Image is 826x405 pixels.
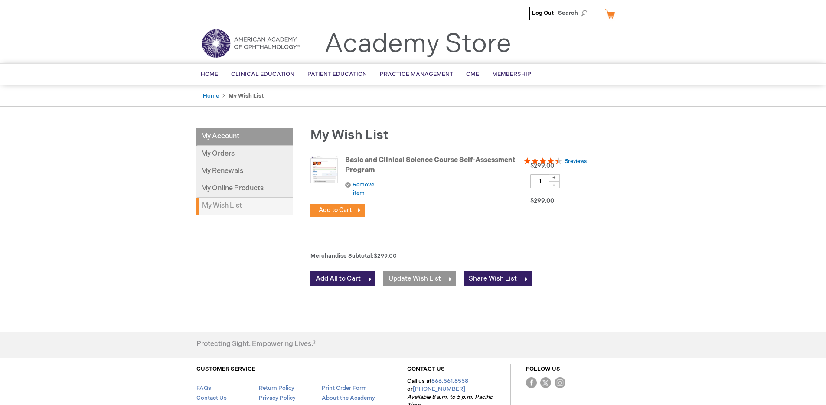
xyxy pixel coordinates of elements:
span: Share Wish List [469,274,517,283]
a: 5Reviews [565,158,587,165]
a: Academy Store [324,29,511,60]
span: Add All to Cart [316,274,361,283]
span: Reviews [568,158,587,165]
div: 92% [524,157,562,164]
span: Practice Management [380,71,453,78]
span: Add to Cart [319,206,352,214]
a: Return Policy [259,385,294,392]
div: + [549,174,560,182]
a: My Orders [196,146,293,163]
span: Update Wish List [389,274,441,283]
button: Update Wish List [383,271,456,286]
span: $299.00 [530,162,554,170]
a: FOLLOW US [526,366,560,372]
button: Add All to Cart [310,271,375,286]
span: Clinical Education [231,71,294,78]
strong: My Wish List [196,198,293,215]
span: Home [201,71,218,78]
a: My Renewals [196,163,293,180]
span: My Wish List [310,127,389,143]
span: Search [558,4,591,22]
span: CME [466,71,479,78]
a: CONTACT US [407,366,445,372]
label: Merchandise Subtotal: [310,252,374,259]
a: Print Order Form [322,385,367,392]
img: Twitter [540,377,551,388]
button: Share Wish List [464,271,532,286]
img: Facebook [526,377,537,388]
a: About the Academy [322,395,375,402]
h4: Protecting Sight. Empowering Lives.® [196,340,316,348]
a: FAQs [196,385,211,392]
a: [PHONE_NUMBER] [413,385,465,392]
a: CUSTOMER SERVICE [196,366,255,372]
a: Log Out [532,10,554,16]
a: Basic and Clinical Science Course Self-Assessment Program [345,156,515,174]
a: Contact Us [196,395,227,402]
a: My Online Products [196,180,293,198]
a: 866.561.8558 [431,378,468,385]
img: instagram [555,377,565,388]
a: Home [203,92,219,99]
button: Add to Cart [310,204,365,217]
span: Patient Education [307,71,367,78]
a: Basic and Clinical Science Course Self-Assessment Program [310,156,338,186]
img: Basic and Clinical Science Course Self-Assessment Program [310,152,338,187]
a: Privacy Policy [259,395,296,402]
span: Membership [492,71,531,78]
p: $299.00 [310,252,630,267]
strong: My Wish List [229,92,264,99]
div: - [549,181,560,188]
